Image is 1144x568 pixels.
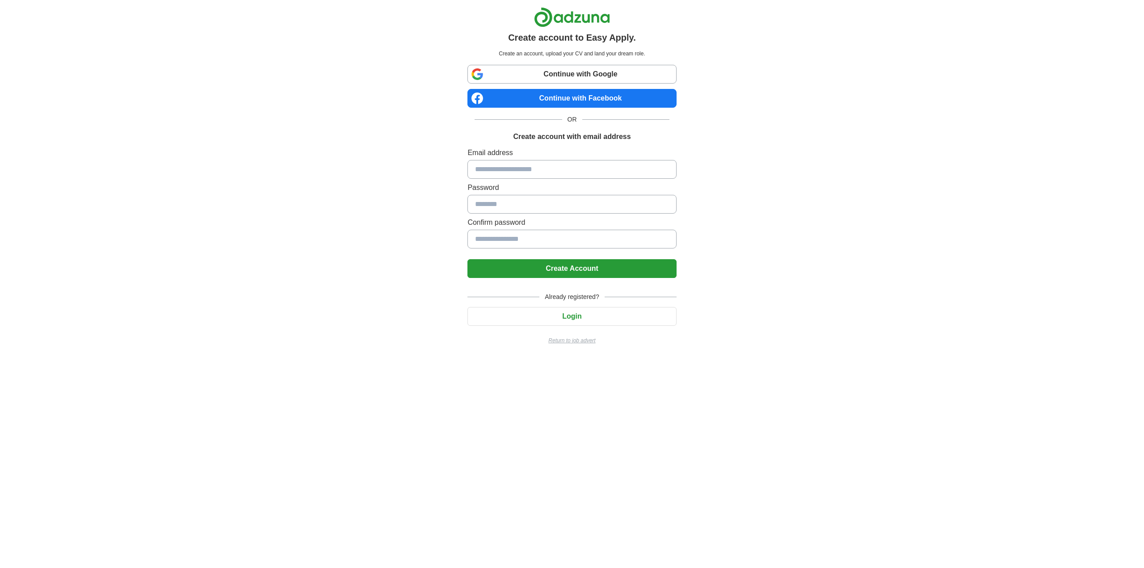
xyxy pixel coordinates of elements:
a: Continue with Facebook [467,89,676,108]
span: Already registered? [539,292,604,302]
p: Create an account, upload your CV and land your dream role. [469,50,674,58]
label: Confirm password [467,217,676,228]
img: Adzuna logo [534,7,610,27]
a: Return to job advert [467,337,676,345]
label: Email address [467,147,676,158]
h1: Create account with email address [513,131,631,142]
h1: Create account to Easy Apply. [508,31,636,44]
button: Create Account [467,259,676,278]
span: OR [562,115,582,124]
label: Password [467,182,676,193]
button: Login [467,307,676,326]
a: Continue with Google [467,65,676,84]
a: Login [467,312,676,320]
